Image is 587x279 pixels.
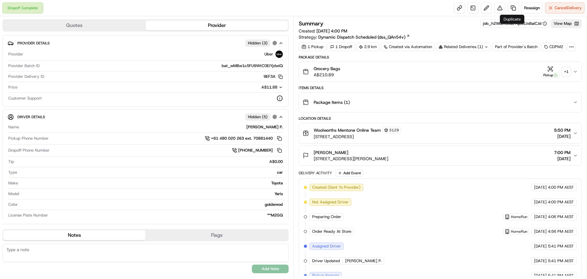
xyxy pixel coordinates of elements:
[8,63,40,69] span: Provider Batch ID
[3,230,146,240] button: Notes
[299,92,581,112] button: Package Items (1)
[20,170,283,175] div: car
[299,55,582,60] div: Package Details
[554,156,570,162] span: [DATE]
[299,116,582,121] div: Location Details
[8,74,44,79] span: Provider Delivery ID
[245,39,279,47] button: Hidden (3)
[318,34,405,40] span: Dynamic Dispatch Scheduled (dss_QAn54v)
[551,19,582,28] button: View Map
[8,159,14,164] span: Tip
[8,51,23,57] span: Provider
[211,136,273,141] span: +61 480 020 263 ext. 70881440
[534,229,547,234] span: [DATE]
[299,123,581,143] button: Woolworths Mentone Online Team3129[STREET_ADDRESS]5:50 PM[DATE]
[275,51,283,58] img: uber-new-logo.jpeg
[314,99,350,105] span: Package Items ( 1 )
[314,72,340,78] span: A$210.89
[299,85,582,90] div: Items Details
[534,258,547,264] span: [DATE]
[356,43,380,51] div: 2.9 km
[146,21,288,30] button: Provider
[21,124,283,130] div: [PERSON_NAME] P.
[312,185,360,190] span: Created (Sent To Provider)
[261,85,277,90] span: A$11.88
[534,199,547,205] span: [DATE]
[248,114,268,120] span: Hidden ( 5 )
[541,66,559,78] button: Pickup
[312,229,351,234] span: Order Ready At Store
[20,202,283,207] div: goldenrod
[8,180,18,186] span: Make
[245,113,279,121] button: Hidden (5)
[534,273,547,278] span: [DATE]
[545,2,585,13] button: CancelDelivery
[318,34,410,40] a: Dynamic Dispatch Scheduled (dss_QAn54v)
[548,185,574,190] span: 4:00 PM AEST
[548,273,574,278] span: 5:41 PM AEST
[8,202,18,207] span: Color
[327,43,355,51] div: 1 Dropoff
[314,127,381,133] span: Woolworths Mentone Online Team
[8,38,283,48] button: Provider DetailsHidden (3)
[299,62,581,81] button: Grocery BagsA$210.89Pickup+1
[548,199,574,205] span: 4:00 PM AEST
[554,149,570,156] span: 7:00 PM
[299,34,410,40] div: Strategy:
[436,43,491,51] div: Related Deliveries (1)
[229,85,283,90] button: A$11.88
[299,21,323,26] h3: Summary
[316,28,347,34] span: [DATE] 4:00 PM
[8,96,42,101] span: Customer Support
[205,135,283,142] a: +61 480 020 263 ext. 70881440
[8,124,19,130] span: Name
[22,191,283,197] div: Yaris
[232,147,283,154] a: [PHONE_NUMBER]
[312,199,349,205] span: Not Assigned Driver
[8,170,17,175] span: Type
[521,2,543,13] button: Reassign
[534,243,547,249] span: [DATE]
[8,191,19,197] span: Model
[541,66,570,78] button: Pickup+1
[483,21,547,26] button: job_h2Wdmo5se7qbJSJxBaiCJd
[314,156,388,162] span: [STREET_ADDRESS][PERSON_NAME]
[17,115,45,119] span: Driver Details
[299,146,581,165] button: [PERSON_NAME][STREET_ADDRESS][PERSON_NAME]7:00 PM[DATE]
[541,73,559,78] div: Pickup
[17,41,50,46] span: Provider Details
[299,43,326,51] div: 1 Pickup
[299,171,332,175] div: Delivery Activity
[562,67,570,76] div: + 1
[312,273,339,278] span: Pickup Enroute
[264,74,283,79] button: 9EF3A
[500,15,524,24] div: Duplicate
[238,148,273,153] span: [PHONE_NUMBER]
[336,169,363,177] button: Add Event
[548,214,574,220] span: 4:06 PM AEST
[299,28,347,34] span: Created:
[264,51,273,57] span: Uber
[548,258,574,264] span: 5:41 PM AEST
[20,180,283,186] div: Toyota
[555,5,582,11] span: Cancel Delivery
[3,21,146,30] button: Quotes
[345,258,382,264] span: [PERSON_NAME] P.
[8,213,48,218] span: License Plate Number
[314,134,401,140] span: [STREET_ADDRESS]
[381,43,435,51] a: Created via Automation
[548,243,574,249] span: 5:41 PM AEST
[222,63,283,69] span: bat_wMBw1c5FU9WtC0EiYjdwiQ
[554,133,570,139] span: [DATE]
[8,85,17,90] span: Price
[389,128,399,133] span: 3129
[534,214,547,220] span: [DATE]
[312,243,341,249] span: Assigned Driver
[8,148,50,153] span: Dropoff Phone Number
[524,5,540,11] span: Reassign
[314,66,340,72] span: Grocery Bags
